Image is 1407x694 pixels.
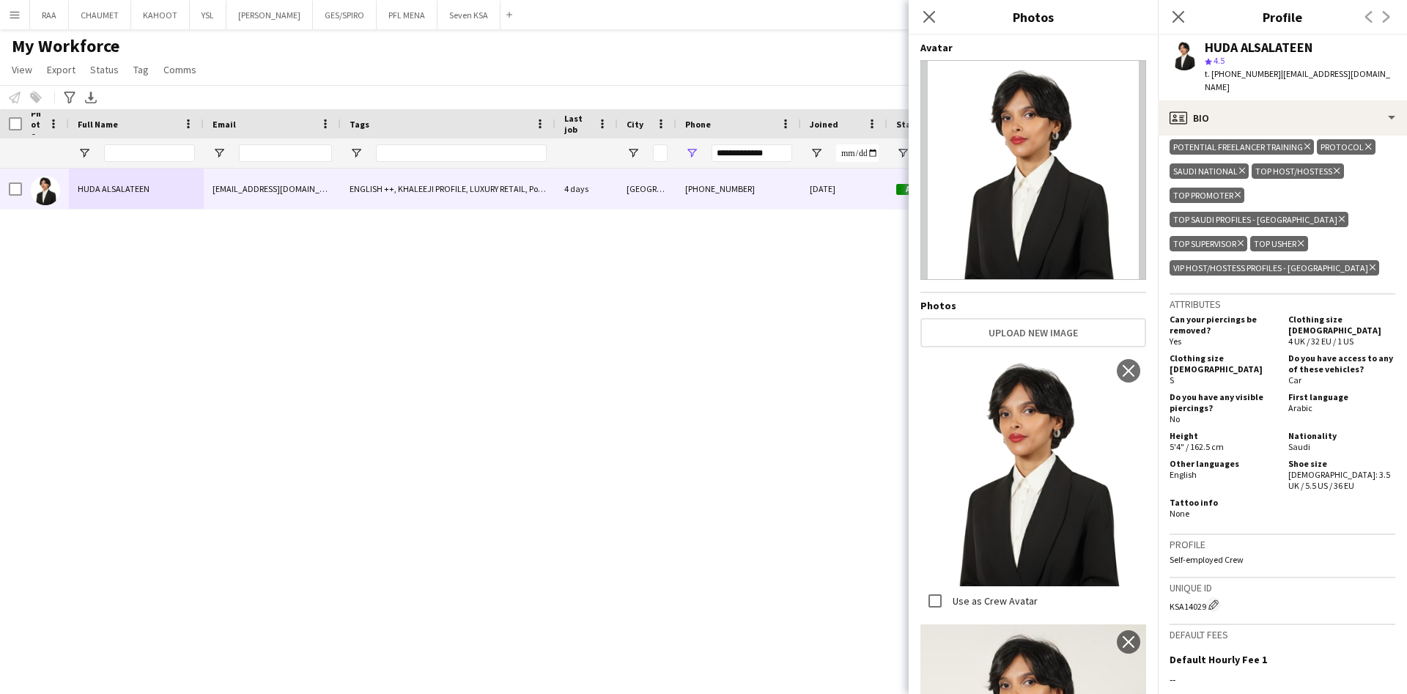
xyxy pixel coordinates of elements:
[131,1,190,29] button: KAHOOT
[920,299,1146,312] h4: Photos
[128,60,155,79] a: Tag
[1288,374,1301,385] span: Car
[350,147,363,160] button: Open Filter Menu
[82,89,100,106] app-action-btn: Export XLSX
[1205,41,1312,54] div: HUDA ALSALATEEN
[61,89,78,106] app-action-btn: Advanced filters
[627,147,640,160] button: Open Filter Menu
[1170,597,1395,612] div: KSA14029
[1170,298,1395,311] h3: Attributes
[1170,413,1180,424] span: No
[1170,458,1277,469] h5: Other languages
[1158,7,1407,26] h3: Profile
[47,63,75,76] span: Export
[1170,163,1249,179] div: SAUDI NATIONAL
[1170,336,1181,347] span: Yes
[810,147,823,160] button: Open Filter Menu
[627,119,643,130] span: City
[104,144,195,162] input: Full Name Filter Input
[920,60,1146,280] img: Crew avatar
[1288,469,1390,491] span: [DEMOGRAPHIC_DATA]: 3.5 UK / 5.5 US / 36 EU
[78,119,118,130] span: Full Name
[1170,212,1348,227] div: Top Saudi Profiles - [GEOGRAPHIC_DATA]
[163,63,196,76] span: Comms
[1205,68,1390,92] span: | [EMAIL_ADDRESS][DOMAIN_NAME]
[896,184,942,195] span: Active
[213,119,236,130] span: Email
[90,63,119,76] span: Status
[1250,236,1307,251] div: TOP USHER
[313,1,377,29] button: GES/SPIRO
[12,35,119,57] span: My Workforce
[1288,352,1395,374] h5: Do you have access to any of these vehicles?
[810,119,838,130] span: Joined
[158,60,202,79] a: Comms
[1170,430,1277,441] h5: Height
[133,63,149,76] span: Tag
[1170,314,1277,336] h5: Can your piercings be removed?
[920,353,1146,586] img: Crew photo 1136825
[213,147,226,160] button: Open Filter Menu
[190,1,226,29] button: YSL
[1288,430,1395,441] h5: Nationality
[1170,469,1197,480] span: English
[836,144,879,162] input: Joined Filter Input
[1170,236,1247,251] div: TOP SUPERVISOR
[78,183,149,194] span: HUDA ALSALATEEN
[1252,163,1343,179] div: TOP HOST/HOSTESS
[920,41,1146,54] h4: Avatar
[1170,653,1267,666] h3: Default Hourly Fee 1
[685,147,698,160] button: Open Filter Menu
[1170,260,1379,276] div: VIP Host/Hostess Profiles - [GEOGRAPHIC_DATA]
[1170,581,1395,594] h3: Unique ID
[909,7,1158,26] h3: Photos
[31,176,60,205] img: HUDA ALSALATEEN
[1205,68,1281,79] span: t. [PHONE_NUMBER]
[437,1,501,29] button: Seven KSA
[204,169,341,209] div: [EMAIL_ADDRESS][DOMAIN_NAME]
[6,60,38,79] a: View
[1170,188,1244,203] div: TOP PROMOTER
[1170,391,1277,413] h5: Do you have any visible piercings?
[1288,441,1310,452] span: Saudi
[896,119,925,130] span: Status
[1158,100,1407,136] div: Bio
[226,1,313,29] button: [PERSON_NAME]
[41,60,81,79] a: Export
[30,1,69,29] button: RAA
[1288,314,1395,336] h5: Clothing size [DEMOGRAPHIC_DATA]
[1170,139,1314,155] div: Potential Freelancer Training
[1214,55,1225,66] span: 4.5
[341,169,555,209] div: ENGLISH ++, KHALEEJI PROFILE, LUXURY RETAIL, Potential Freelancer Training, PROTOCOL, SAUDI NATIO...
[712,144,792,162] input: Phone Filter Input
[1170,441,1224,452] span: 5'4" / 162.5 cm
[618,169,676,209] div: [GEOGRAPHIC_DATA]
[555,169,618,209] div: 4 days
[350,119,369,130] span: Tags
[376,144,547,162] input: Tags Filter Input
[84,60,125,79] a: Status
[78,147,91,160] button: Open Filter Menu
[676,169,801,209] div: [PHONE_NUMBER]
[69,1,131,29] button: CHAUMET
[896,147,909,160] button: Open Filter Menu
[920,318,1146,347] button: Upload new image
[1170,554,1395,565] p: Self-employed Crew
[1317,139,1375,155] div: PROTOCOL
[1288,458,1395,469] h5: Shoe size
[685,119,711,130] span: Phone
[1288,336,1354,347] span: 4 UK / 32 EU / 1 US
[950,594,1038,608] label: Use as Crew Avatar
[801,169,887,209] div: [DATE]
[1170,374,1174,385] span: S
[239,144,332,162] input: Email Filter Input
[1170,352,1277,374] h5: Clothing size [DEMOGRAPHIC_DATA]
[1170,508,1189,519] span: None
[12,63,32,76] span: View
[1170,628,1395,641] h3: Default fees
[1170,538,1395,551] h3: Profile
[1288,402,1312,413] span: Arabic
[564,113,591,135] span: Last job
[1288,391,1395,402] h5: First language
[31,108,43,141] span: Photo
